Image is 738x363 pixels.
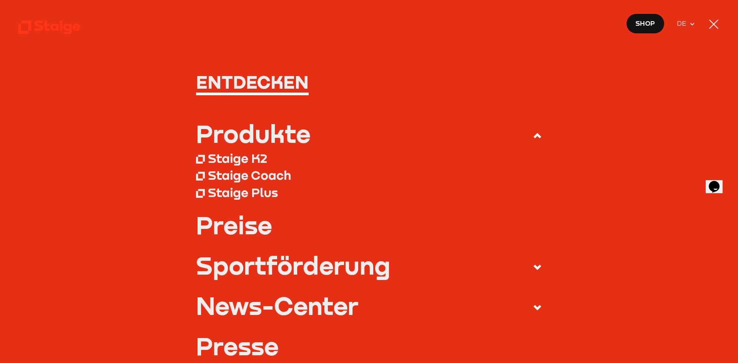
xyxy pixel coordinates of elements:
[196,253,391,277] div: Sportförderung
[208,167,291,183] div: Staige Coach
[196,149,542,167] a: Staige K2
[196,293,359,318] div: News-Center
[196,121,311,146] div: Produkte
[196,334,542,358] a: Presse
[677,18,690,29] span: DE
[706,170,730,193] iframe: chat widget
[196,167,542,184] a: Staige Coach
[196,213,542,237] a: Preise
[626,13,665,34] a: Shop
[635,18,655,29] span: Shop
[208,151,267,166] div: Staige K2
[208,185,278,200] div: Staige Plus
[196,184,542,201] a: Staige Plus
